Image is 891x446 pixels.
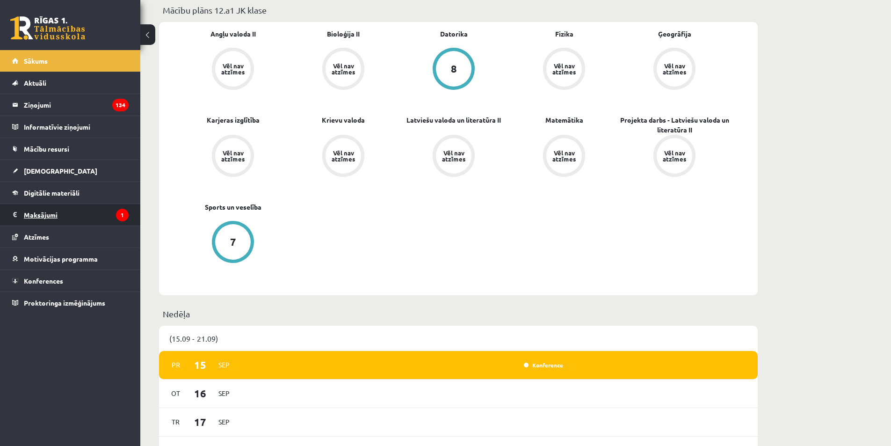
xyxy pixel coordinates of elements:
a: Krievu valoda [322,115,365,125]
a: 7 [178,221,288,265]
span: Digitālie materiāli [24,189,80,197]
div: Vēl nav atzīmes [551,63,577,75]
div: Vēl nav atzīmes [330,150,356,162]
a: Proktoringa izmēģinājums [12,292,129,314]
a: Bioloģija II [327,29,360,39]
span: 17 [186,414,215,430]
div: (15.09 - 21.09) [159,326,758,351]
span: Aktuāli [24,79,46,87]
a: Rīgas 1. Tālmācības vidusskola [10,16,85,40]
i: 134 [112,99,129,111]
legend: Maksājumi [24,204,129,226]
a: Latviešu valoda un literatūra II [406,115,501,125]
span: 16 [186,386,215,401]
a: Vēl nav atzīmes [288,48,398,92]
a: [DEMOGRAPHIC_DATA] [12,160,129,182]
a: Motivācijas programma [12,248,129,270]
span: Sep [214,386,234,401]
a: 8 [398,48,509,92]
a: Vēl nav atzīmes [509,48,619,92]
a: Sports un veselība [205,202,261,212]
a: Konference [524,361,563,369]
div: Vēl nav atzīmes [551,150,577,162]
div: 7 [230,237,236,247]
a: Sākums [12,50,129,72]
a: Vēl nav atzīmes [398,135,509,179]
span: Mācību resursi [24,145,69,153]
a: Vēl nav atzīmes [619,48,730,92]
a: Digitālie materiāli [12,182,129,204]
div: Vēl nav atzīmes [330,63,356,75]
p: Mācību plāns 12.a1 JK klase [163,4,754,16]
a: Ģeogrāfija [658,29,691,39]
span: Sep [214,415,234,429]
div: Vēl nav atzīmes [220,150,246,162]
span: Sākums [24,57,48,65]
a: Vēl nav atzīmes [509,135,619,179]
div: 8 [451,64,457,74]
span: 15 [186,357,215,373]
a: Vēl nav atzīmes [619,135,730,179]
span: Pr [166,358,186,372]
p: Nedēļa [163,307,754,320]
div: Vēl nav atzīmes [441,150,467,162]
div: Vēl nav atzīmes [661,150,688,162]
a: Angļu valoda II [210,29,256,39]
a: Konferences [12,270,129,292]
span: Tr [166,415,186,429]
a: Fizika [555,29,573,39]
legend: Ziņojumi [24,94,129,116]
span: Sep [214,358,234,372]
legend: Informatīvie ziņojumi [24,116,129,138]
a: Atzīmes [12,226,129,248]
span: Atzīmes [24,233,49,241]
a: Mācību resursi [12,138,129,160]
a: Vēl nav atzīmes [178,135,288,179]
span: Proktoringa izmēģinājums [24,299,105,307]
a: Projekta darbs - Latviešu valoda un literatūra II [619,115,730,135]
span: Konferences [24,277,63,285]
a: Vēl nav atzīmes [178,48,288,92]
span: Ot [166,386,186,401]
a: Karjeras izglītība [207,115,260,125]
a: Ziņojumi134 [12,94,129,116]
span: Motivācijas programma [24,255,98,263]
i: 1 [116,209,129,221]
a: Maksājumi1 [12,204,129,226]
a: Datorika [440,29,468,39]
div: Vēl nav atzīmes [661,63,688,75]
a: Aktuāli [12,72,129,94]
a: Matemātika [545,115,583,125]
div: Vēl nav atzīmes [220,63,246,75]
span: [DEMOGRAPHIC_DATA] [24,167,97,175]
a: Informatīvie ziņojumi [12,116,129,138]
a: Vēl nav atzīmes [288,135,398,179]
